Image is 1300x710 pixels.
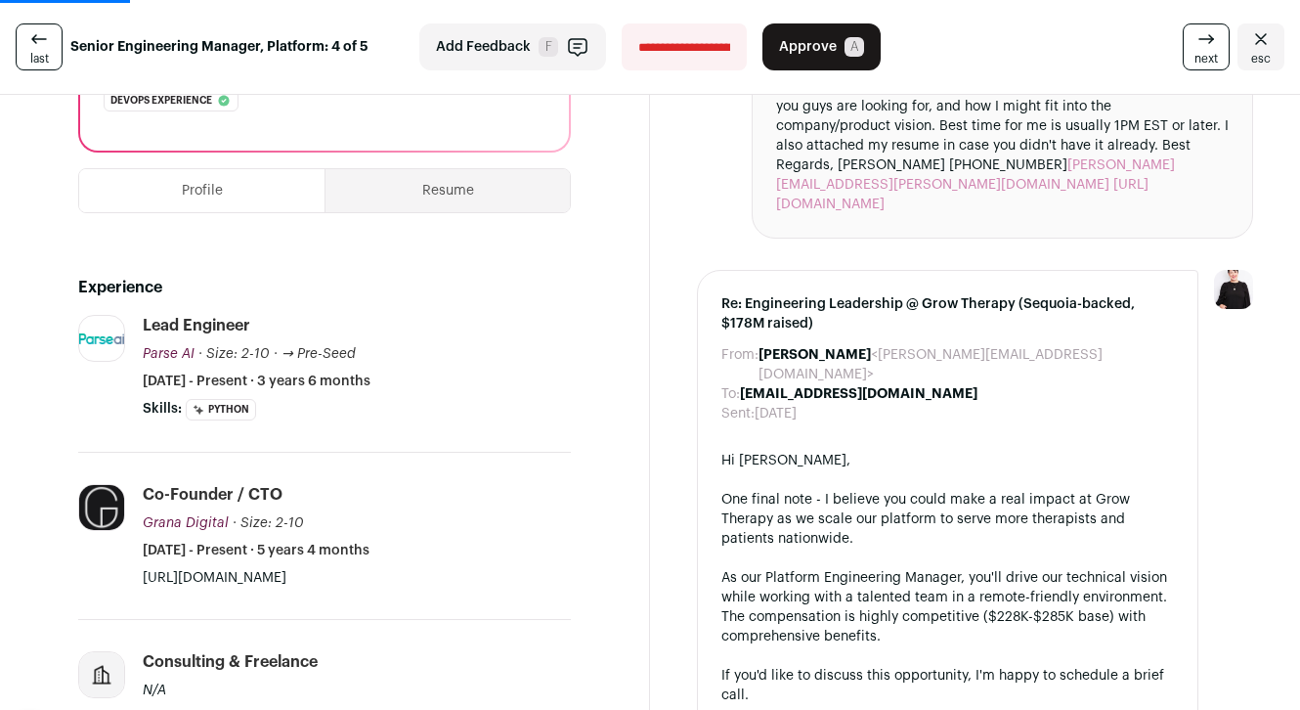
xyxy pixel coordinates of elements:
p: [URL][DOMAIN_NAME] [143,568,571,588]
dd: [DATE] [755,404,797,423]
span: last [30,51,49,67]
button: Add Feedback F [419,23,606,70]
span: [DATE] - Present · 5 years 4 months [143,541,369,560]
span: Parse AI [143,347,195,361]
b: [PERSON_NAME] [758,348,871,362]
dt: To: [721,384,740,404]
div: Consulting & Freelance [143,651,318,673]
span: next [1194,51,1218,67]
img: 1b83fbccf3811d24992992338d99b70f8b24805b46b3c4cd4ac008080f67b101.jpg [79,485,124,530]
div: Lead Engineer [143,315,250,336]
span: N/A [143,684,166,697]
dt: From: [721,345,758,384]
li: Python [186,399,256,421]
h2: Experience [78,276,571,299]
img: 9240684-medium_jpg [1214,270,1253,309]
span: · [274,344,278,364]
span: [DATE] - Present · 3 years 6 months [143,372,370,391]
span: A [845,37,864,57]
span: Re: Engineering Leadership @ Grow Therapy (Sequoia-backed, $178M raised) [721,294,1174,333]
a: last [16,23,63,70]
b: [EMAIL_ADDRESS][DOMAIN_NAME] [740,387,977,401]
span: Grana Digital [143,516,229,530]
span: esc [1251,51,1271,67]
span: Devops experience [110,91,212,111]
span: · Size: 2-10 [233,516,304,530]
span: → Pre-Seed [282,347,356,361]
span: Add Feedback [436,37,531,57]
img: company-logo-placeholder-414d4e2ec0e2ddebbe968bf319fdfe5acfe0c9b87f798d344e800bc9a89632a0.png [79,652,124,697]
button: Profile [79,169,325,212]
span: F [539,37,558,57]
span: Skills: [143,399,182,419]
button: Resume [325,169,570,212]
dt: Sent: [721,404,755,423]
span: Approve [779,37,837,57]
span: · Size: 2-10 [198,347,270,361]
img: c2d67be35d92e34f4e68445c5adf077cee0521a973339cdc882c170e785553a6.png [79,333,124,343]
a: Close [1237,23,1284,70]
strong: Senior Engineering Manager, Platform: 4 of 5 [70,37,368,57]
a: next [1183,23,1230,70]
button: Approve A [762,23,881,70]
dd: <[PERSON_NAME][EMAIL_ADDRESS][DOMAIN_NAME]> [758,345,1174,384]
div: Co-founder / CTO [143,484,282,506]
